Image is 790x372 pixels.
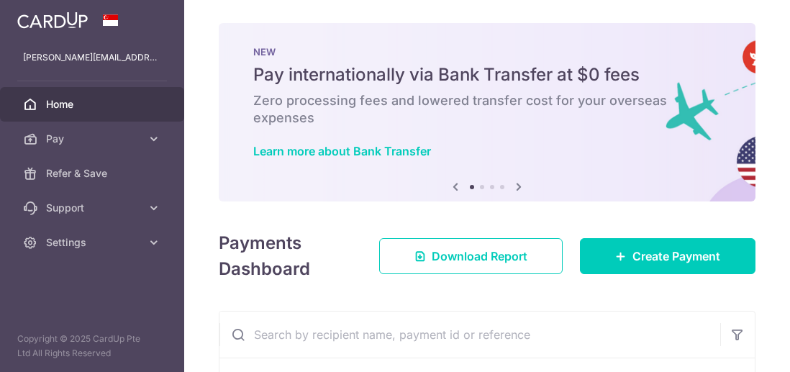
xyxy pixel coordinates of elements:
p: [PERSON_NAME][EMAIL_ADDRESS][DOMAIN_NAME] [23,50,161,65]
h5: Pay internationally via Bank Transfer at $0 fees [253,63,721,86]
span: Home [46,97,141,112]
img: Bank transfer banner [219,23,755,201]
input: Search by recipient name, payment id or reference [219,312,720,358]
span: Settings [46,235,141,250]
a: Download Report [379,238,563,274]
a: Learn more about Bank Transfer [253,144,431,158]
span: Download Report [432,248,527,265]
img: CardUp [17,12,88,29]
span: Refer & Save [46,166,141,181]
a: Create Payment [580,238,755,274]
span: Create Payment [632,248,720,265]
h6: Zero processing fees and lowered transfer cost for your overseas expenses [253,92,721,127]
span: Support [46,201,141,215]
h4: Payments Dashboard [219,230,353,282]
span: Pay [46,132,141,146]
p: NEW [253,46,721,58]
